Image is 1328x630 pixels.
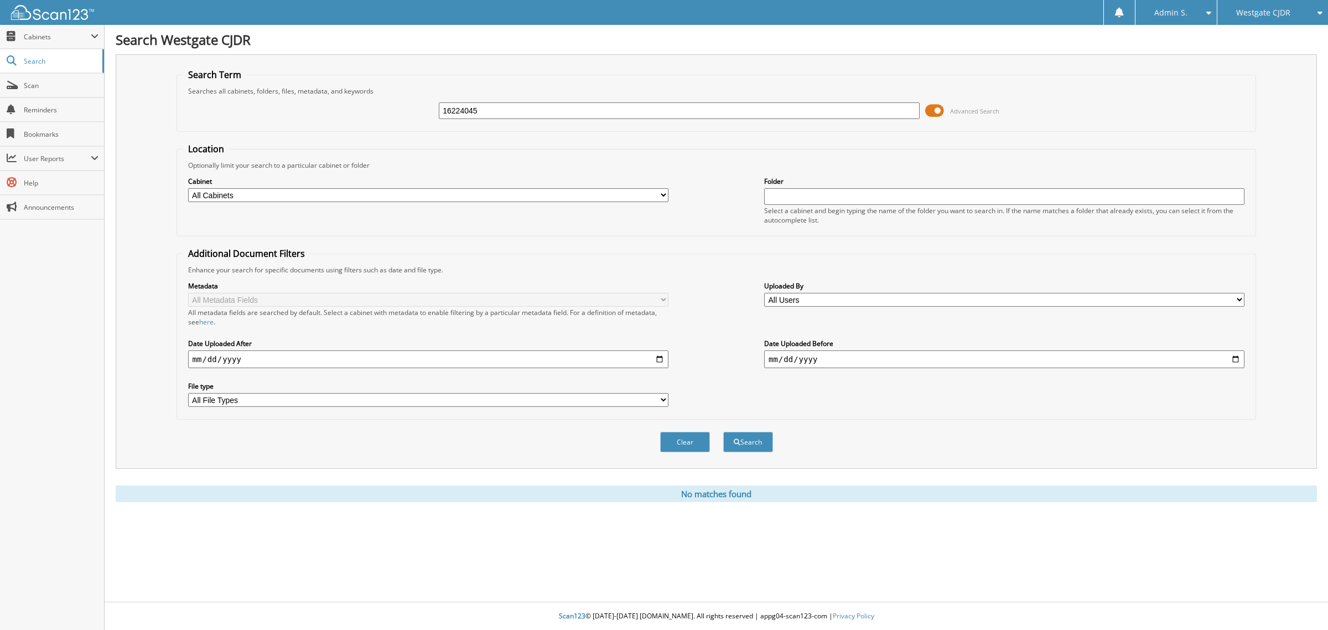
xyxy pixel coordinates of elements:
span: Help [24,178,98,188]
div: © [DATE]-[DATE] [DOMAIN_NAME]. All rights reserved | appg04-scan123-com | [105,603,1328,630]
span: Announcements [24,203,98,212]
legend: Location [183,143,230,155]
div: No matches found [116,486,1317,502]
a: here [199,317,214,327]
div: Searches all cabinets, folders, files, metadata, and keywords [183,86,1251,96]
span: User Reports [24,154,91,163]
div: Optionally limit your search to a particular cabinet or folder [183,161,1251,170]
label: Metadata [188,281,668,291]
span: Admin S. [1154,9,1187,16]
label: File type [188,381,668,391]
legend: Search Term [183,69,247,81]
label: Uploaded By [764,281,1244,291]
span: Advanced Search [950,107,999,115]
span: Westgate CJDR [1236,9,1290,16]
button: Clear [660,432,710,452]
label: Date Uploaded After [188,339,668,348]
span: Bookmarks [24,130,98,139]
span: Scan [24,81,98,90]
label: Folder [764,177,1244,186]
input: start [188,350,668,368]
div: All metadata fields are searched by default. Select a cabinet with metadata to enable filtering b... [188,308,668,327]
a: Privacy Policy [833,611,874,621]
div: Select a cabinet and begin typing the name of the folder you want to search in. If the name match... [764,206,1244,225]
img: scan123-logo-white.svg [11,5,94,20]
legend: Additional Document Filters [183,247,310,260]
span: Scan123 [559,611,585,621]
span: Search [24,56,97,66]
span: Cabinets [24,32,91,42]
h1: Search Westgate CJDR [116,30,1317,49]
label: Date Uploaded Before [764,339,1244,348]
label: Cabinet [188,177,668,186]
input: end [764,350,1244,368]
span: Reminders [24,105,98,115]
button: Search [723,432,773,452]
div: Enhance your search for specific documents using filters such as date and file type. [183,265,1251,275]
